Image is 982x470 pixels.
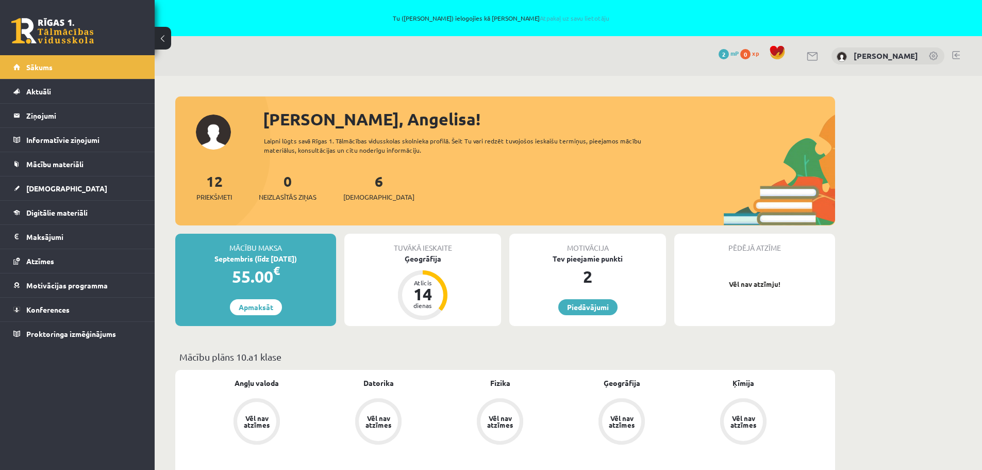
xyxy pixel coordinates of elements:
span: Digitālie materiāli [26,208,88,217]
a: Digitālie materiāli [13,201,142,224]
a: 12Priekšmeti [196,172,232,202]
a: Proktoringa izmēģinājums [13,322,142,346]
div: 2 [509,264,666,289]
a: 0Neizlasītās ziņas [259,172,317,202]
span: 0 [740,49,751,59]
div: Vēl nav atzīmes [607,415,636,428]
a: Vēl nav atzīmes [439,398,561,447]
a: Mācību materiāli [13,152,142,176]
a: Fizika [490,378,510,388]
a: Aktuāli [13,79,142,103]
div: Atlicis [407,280,438,286]
div: Tev pieejamie punkti [509,253,666,264]
div: 55.00 [175,264,336,289]
span: Atzīmes [26,256,54,266]
div: Vēl nav atzīmes [242,415,271,428]
div: Mācību maksa [175,234,336,253]
div: Tuvākā ieskaite [344,234,501,253]
a: Datorika [363,378,394,388]
div: Motivācija [509,234,666,253]
a: 6[DEMOGRAPHIC_DATA] [343,172,414,202]
span: [DEMOGRAPHIC_DATA] [343,192,414,202]
span: Sākums [26,62,53,72]
p: Mācību plāns 10.a1 klase [179,350,831,364]
div: Vēl nav atzīmes [486,415,514,428]
span: mP [730,49,739,57]
a: Vēl nav atzīmes [196,398,318,447]
span: Mācību materiāli [26,159,84,169]
div: Laipni lūgts savā Rīgas 1. Tālmācības vidusskolas skolnieka profilā. Šeit Tu vari redzēt tuvojošo... [264,136,660,155]
div: Pēdējā atzīme [674,234,835,253]
img: Angelisa Kuzņecova [837,52,847,62]
span: Tu ([PERSON_NAME]) ielogojies kā [PERSON_NAME] [119,15,884,21]
a: [PERSON_NAME] [854,51,918,61]
span: € [273,263,280,278]
a: Ķīmija [733,378,754,388]
a: Maksājumi [13,225,142,249]
span: xp [752,49,759,57]
span: Proktoringa izmēģinājums [26,329,116,338]
div: Septembris (līdz [DATE]) [175,253,336,264]
div: Vēl nav atzīmes [364,415,393,428]
a: Rīgas 1. Tālmācības vidusskola [11,18,94,44]
div: 14 [407,286,438,302]
span: Aktuāli [26,87,51,96]
a: Ziņojumi [13,104,142,127]
a: Atpakaļ uz savu lietotāju [540,14,609,22]
a: Angļu valoda [235,378,279,388]
span: Priekšmeti [196,192,232,202]
a: Sākums [13,55,142,79]
div: [PERSON_NAME], Angelisa! [263,107,835,132]
a: Motivācijas programma [13,273,142,297]
span: [DEMOGRAPHIC_DATA] [26,184,107,193]
a: Atzīmes [13,249,142,273]
a: Vēl nav atzīmes [683,398,804,447]
a: Vēl nav atzīmes [561,398,683,447]
legend: Informatīvie ziņojumi [26,128,142,152]
div: dienas [407,302,438,309]
a: Ģeogrāfija Atlicis 14 dienas [344,253,501,321]
span: Neizlasītās ziņas [259,192,317,202]
a: 0 xp [740,49,764,57]
legend: Maksājumi [26,225,142,249]
a: Ģeogrāfija [604,378,640,388]
legend: Ziņojumi [26,104,142,127]
a: Piedāvājumi [558,299,618,315]
a: [DEMOGRAPHIC_DATA] [13,176,142,200]
a: Vēl nav atzīmes [318,398,439,447]
p: Vēl nav atzīmju! [679,279,830,289]
a: Informatīvie ziņojumi [13,128,142,152]
a: 2 mP [719,49,739,57]
span: Konferences [26,305,70,314]
div: Ģeogrāfija [344,253,501,264]
div: Vēl nav atzīmes [729,415,758,428]
a: Apmaksāt [230,299,282,315]
a: Konferences [13,298,142,321]
span: Motivācijas programma [26,281,108,290]
span: 2 [719,49,729,59]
